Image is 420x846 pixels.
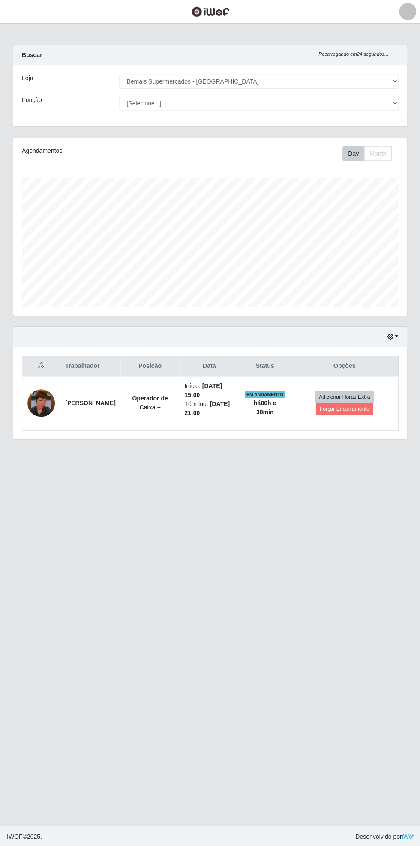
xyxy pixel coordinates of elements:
[27,378,55,427] img: 1757960010671.jpeg
[65,399,115,406] strong: [PERSON_NAME]
[7,831,42,840] span: © 2025 .
[60,356,120,376] th: Trabalhador
[401,832,413,839] a: iWof
[22,146,171,155] div: Agendamentos
[315,403,373,415] button: Forçar Encerramento
[7,832,23,839] span: IWOF
[120,356,179,376] th: Posição
[253,399,276,415] strong: há 06 h e 38 min
[132,394,168,410] strong: Operador de Caixa +
[290,356,398,376] th: Opções
[355,831,413,840] span: Desenvolvido por
[342,146,364,161] button: Day
[342,146,391,161] div: First group
[184,399,234,417] li: Término:
[22,74,33,83] label: Loja
[22,51,42,58] strong: Buscar
[191,6,229,17] img: CoreUI Logo
[342,146,398,161] div: Toolbar with button groups
[363,146,391,161] button: Month
[244,391,285,397] span: EM ANDAMENTO
[184,381,234,399] li: Início:
[184,382,222,398] time: [DATE] 15:00
[318,51,388,57] i: Recarregando em 24 segundos...
[315,391,373,403] button: Adicionar Horas Extra
[239,356,290,376] th: Status
[179,356,239,376] th: Data
[22,96,42,105] label: Função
